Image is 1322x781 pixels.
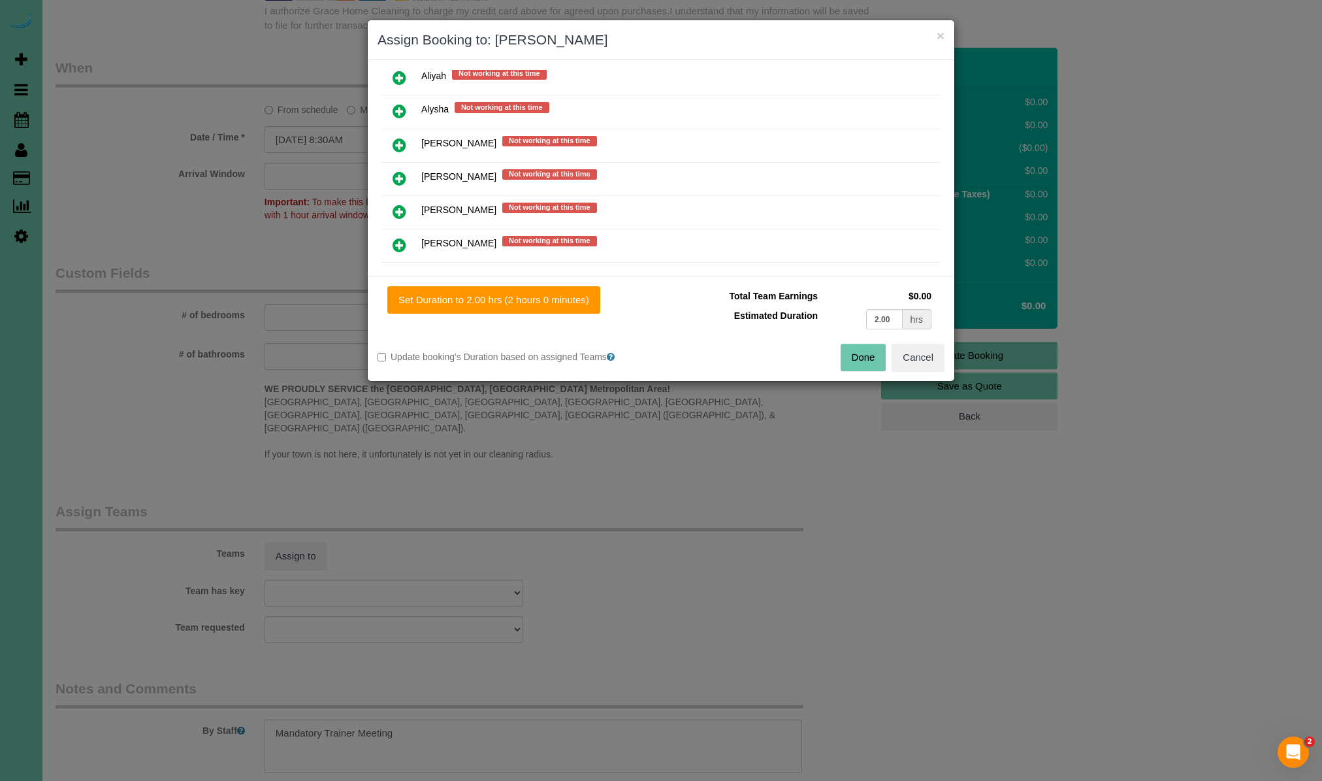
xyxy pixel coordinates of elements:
[378,350,651,363] label: Update booking's Duration based on assigned Teams
[421,105,449,115] span: Alysha
[903,309,931,329] div: hrs
[378,30,944,50] h3: Assign Booking to: [PERSON_NAME]
[421,171,496,182] span: [PERSON_NAME]
[937,29,944,42] button: ×
[1304,737,1315,747] span: 2
[821,286,935,306] td: $0.00
[502,203,597,213] span: Not working at this time
[421,205,496,215] span: [PERSON_NAME]
[502,169,597,180] span: Not working at this time
[892,344,944,371] button: Cancel
[502,236,597,246] span: Not working at this time
[387,286,600,314] button: Set Duration to 2.00 hrs (2 hours 0 minutes)
[452,69,547,79] span: Not working at this time
[841,344,886,371] button: Done
[421,238,496,248] span: [PERSON_NAME]
[734,310,818,321] span: Estimated Duration
[455,102,549,112] span: Not working at this time
[421,71,446,82] span: Aliyah
[1278,737,1309,768] iframe: Intercom live chat
[421,138,496,148] span: [PERSON_NAME]
[378,353,386,361] input: Update booking's Duration based on assigned Teams
[502,136,597,146] span: Not working at this time
[671,286,821,306] td: Total Team Earnings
